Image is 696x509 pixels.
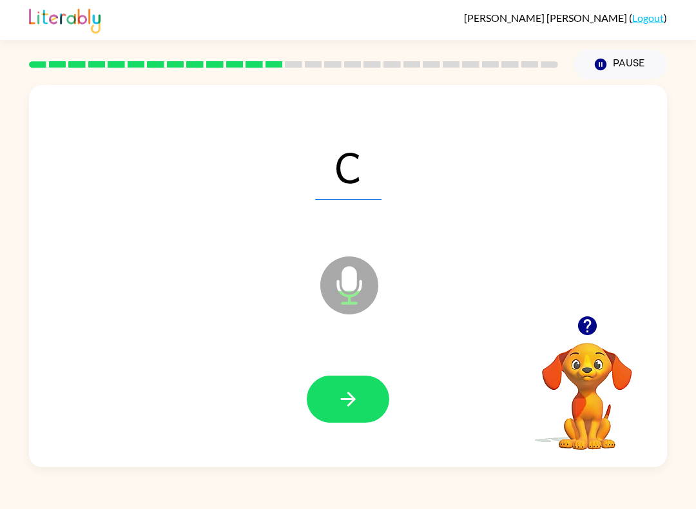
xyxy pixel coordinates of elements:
[29,5,101,34] img: Literably
[464,12,667,24] div: ( )
[632,12,664,24] a: Logout
[315,133,382,200] span: C
[464,12,629,24] span: [PERSON_NAME] [PERSON_NAME]
[523,323,652,452] video: Your browser must support playing .mp4 files to use Literably. Please try using another browser.
[574,50,667,79] button: Pause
